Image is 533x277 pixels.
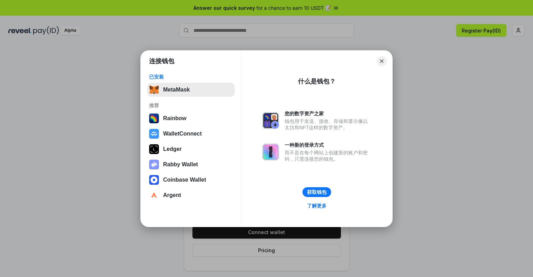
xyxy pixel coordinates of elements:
button: Ledger [147,142,235,156]
div: 什么是钱包？ [298,77,336,86]
button: Argent [147,188,235,202]
div: 一种新的登录方式 [285,142,371,148]
div: Ledger [163,146,182,152]
img: svg+xml,%3Csvg%20xmlns%3D%22http%3A%2F%2Fwww.w3.org%2F2000%2Fsvg%22%20fill%3D%22none%22%20viewBox... [149,160,159,169]
div: Coinbase Wallet [163,177,206,183]
img: svg+xml,%3Csvg%20width%3D%2228%22%20height%3D%2228%22%20viewBox%3D%220%200%2028%2028%22%20fill%3D... [149,190,159,200]
button: WalletConnect [147,127,235,141]
div: 您的数字资产之家 [285,110,371,117]
img: svg+xml,%3Csvg%20width%3D%2228%22%20height%3D%2228%22%20viewBox%3D%220%200%2028%2028%22%20fill%3D... [149,175,159,185]
button: Rabby Wallet [147,158,235,172]
button: Coinbase Wallet [147,173,235,187]
div: 获取钱包 [307,189,327,195]
div: 而不是在每个网站上创建新的账户和密码，只需连接您的钱包。 [285,150,371,162]
img: svg+xml,%3Csvg%20xmlns%3D%22http%3A%2F%2Fwww.w3.org%2F2000%2Fsvg%22%20width%3D%2228%22%20height%3... [149,144,159,154]
button: Close [377,56,387,66]
div: Argent [163,192,181,198]
img: svg+xml,%3Csvg%20width%3D%2228%22%20height%3D%2228%22%20viewBox%3D%220%200%2028%2028%22%20fill%3D... [149,129,159,139]
div: Rabby Wallet [163,161,198,168]
div: 了解更多 [307,203,327,209]
img: svg+xml,%3Csvg%20xmlns%3D%22http%3A%2F%2Fwww.w3.org%2F2000%2Fsvg%22%20fill%3D%22none%22%20viewBox... [262,144,279,160]
div: WalletConnect [163,131,202,137]
div: 钱包用于发送、接收、存储和显示像以太坊和NFT这样的数字资产。 [285,118,371,131]
a: 了解更多 [303,201,331,210]
div: 已安装 [149,74,233,80]
img: svg+xml,%3Csvg%20width%3D%22120%22%20height%3D%22120%22%20viewBox%3D%220%200%20120%20120%22%20fil... [149,114,159,123]
div: Rainbow [163,115,187,122]
button: 获取钱包 [302,187,331,197]
div: MetaMask [163,87,190,93]
h1: 连接钱包 [149,57,174,65]
div: 推荐 [149,102,233,109]
img: svg+xml,%3Csvg%20xmlns%3D%22http%3A%2F%2Fwww.w3.org%2F2000%2Fsvg%22%20fill%3D%22none%22%20viewBox... [262,112,279,129]
button: MetaMask [147,83,235,97]
img: svg+xml,%3Csvg%20fill%3D%22none%22%20height%3D%2233%22%20viewBox%3D%220%200%2035%2033%22%20width%... [149,85,159,95]
button: Rainbow [147,111,235,125]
